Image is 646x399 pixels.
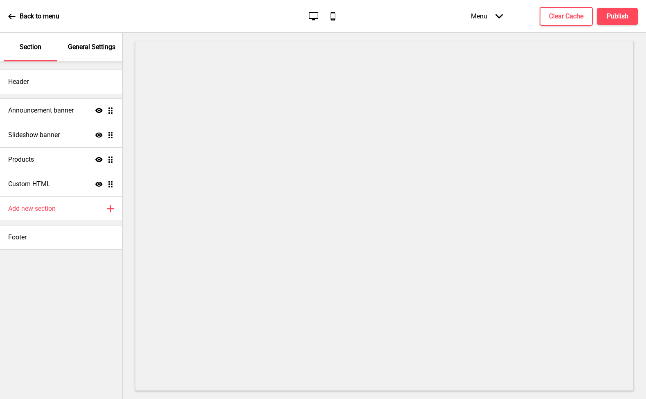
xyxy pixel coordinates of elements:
[8,155,34,164] h4: Products
[8,180,50,189] h4: Custom HTML
[8,131,60,140] h4: Slideshow banner
[8,233,27,242] h4: Footer
[8,5,59,27] a: Back to menu
[597,8,638,25] button: Publish
[20,43,41,52] p: Section
[8,204,56,213] h4: Add new section
[549,12,583,21] h4: Clear Cache
[607,12,628,21] h4: Publish
[68,43,115,52] p: General Settings
[463,4,511,28] div: Menu
[540,7,593,26] button: Clear Cache
[8,77,29,86] h4: Header
[8,106,74,115] h4: Announcement banner
[20,12,59,21] p: Back to menu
